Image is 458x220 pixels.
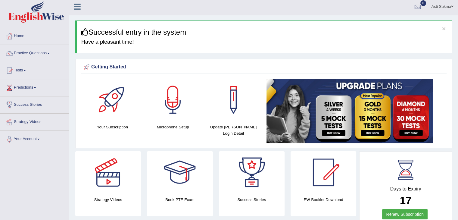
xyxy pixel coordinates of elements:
a: Tests [0,62,69,77]
a: Practice Questions [0,45,69,60]
div: Getting Started [82,63,445,72]
h4: Microphone Setup [146,124,200,130]
h4: EW Booklet Download [291,196,356,203]
h4: Book PTE Exam [147,196,213,203]
a: Success Stories [0,96,69,112]
a: Predictions [0,79,69,94]
h4: Your Subscription [85,124,140,130]
h4: Days to Expiry [366,186,445,192]
span: 0 [420,0,426,6]
img: small5.jpg [266,79,433,143]
a: Home [0,28,69,43]
h4: Success Stories [219,196,285,203]
h4: Update [PERSON_NAME] Login Detail [206,124,261,137]
h3: Successful entry in the system [81,28,447,36]
a: Your Account [0,131,69,146]
a: Renew Subscription [382,209,428,219]
button: × [442,25,446,32]
h4: Strategy Videos [75,196,141,203]
a: Strategy Videos [0,114,69,129]
b: 17 [400,194,412,206]
h4: Have a pleasant time! [81,39,447,45]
